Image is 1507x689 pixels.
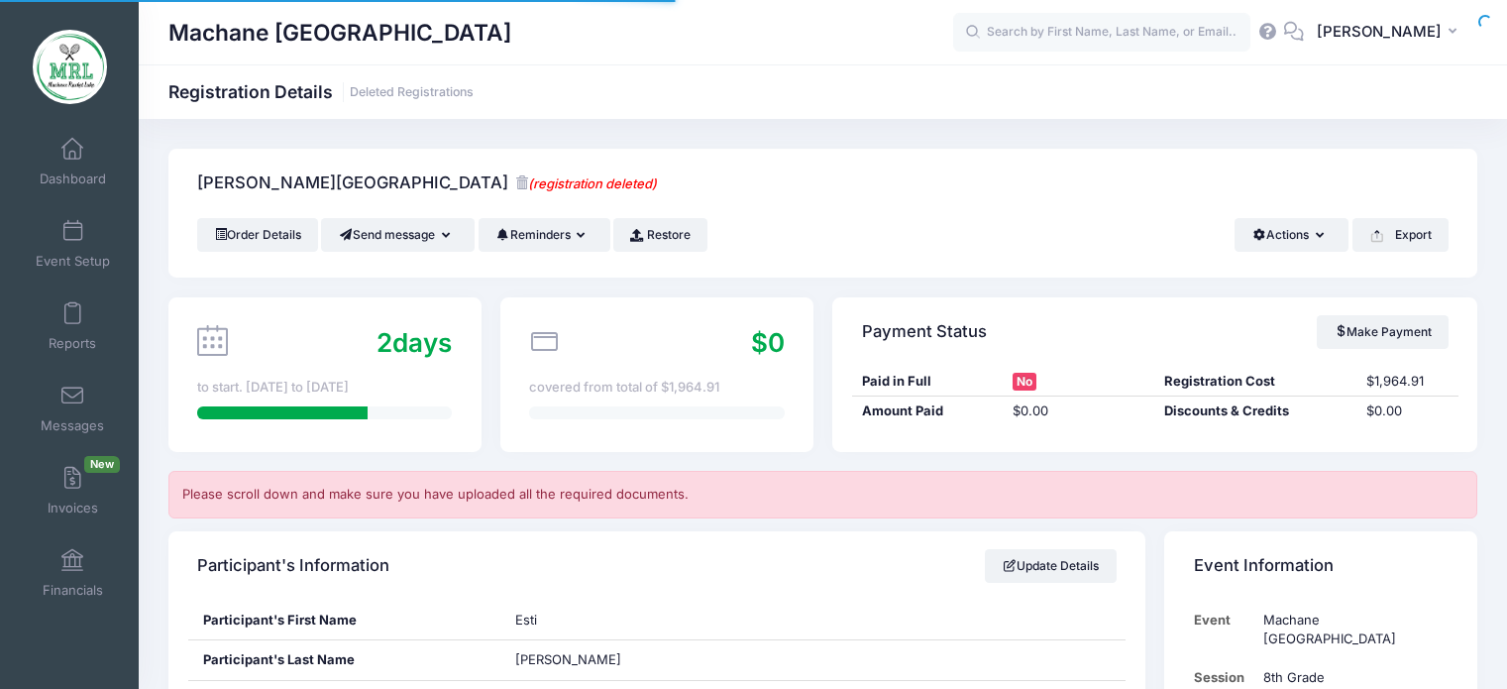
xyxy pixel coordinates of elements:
[43,582,103,599] span: Financials
[188,640,501,680] div: Participant's Last Name
[852,372,1004,392] div: Paid in Full
[377,327,392,358] span: 2
[350,85,474,100] a: Deleted Registrations
[197,537,389,594] h4: Participant's Information
[1004,402,1155,421] div: $0.00
[1304,10,1477,56] button: [PERSON_NAME]
[1357,402,1458,421] div: $0.00
[197,156,657,212] h4: [PERSON_NAME][GEOGRAPHIC_DATA]
[1155,372,1357,392] div: Registration Cost
[1155,402,1357,421] div: Discounts & Credits
[613,218,707,252] a: Restore
[48,500,98,517] span: Invoices
[188,601,501,640] div: Participant's First Name
[1235,218,1348,252] button: Actions
[862,303,987,360] h4: Payment Status
[26,291,120,361] a: Reports
[26,209,120,279] a: Event Setup
[197,218,318,252] a: Order Details
[515,651,621,667] span: [PERSON_NAME]
[36,253,110,270] span: Event Setup
[49,335,96,352] span: Reports
[751,327,785,358] span: $0
[1317,21,1442,43] span: [PERSON_NAME]
[852,402,1004,421] div: Amount Paid
[168,81,474,102] h1: Registration Details
[41,417,104,434] span: Messages
[1194,537,1334,594] h4: Event Information
[197,378,452,398] div: to start. [DATE] to [DATE]
[168,10,511,56] h1: Machane [GEOGRAPHIC_DATA]
[479,218,610,252] button: Reminders
[1352,218,1449,252] button: Export
[84,456,120,473] span: New
[515,612,537,628] span: Esti
[1013,373,1036,391] span: No
[985,549,1117,583] a: Update Details
[168,471,1477,518] div: Please scroll down and make sure you have uploaded all the required documents.
[33,30,107,104] img: Machane Racket Lake
[529,378,784,398] div: covered from total of $1,964.91
[377,323,452,362] div: days
[26,456,120,525] a: InvoicesNew
[1194,601,1254,659] td: Event
[1253,601,1448,659] td: Machane [GEOGRAPHIC_DATA]
[953,13,1250,53] input: Search by First Name, Last Name, or Email...
[321,218,475,252] button: Send message
[26,127,120,196] a: Dashboard
[1357,372,1458,392] div: $1,964.91
[26,538,120,608] a: Financials
[40,171,106,187] span: Dashboard
[1317,315,1449,349] a: Make Payment
[26,374,120,443] a: Messages
[515,175,657,192] small: (registration deleted)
